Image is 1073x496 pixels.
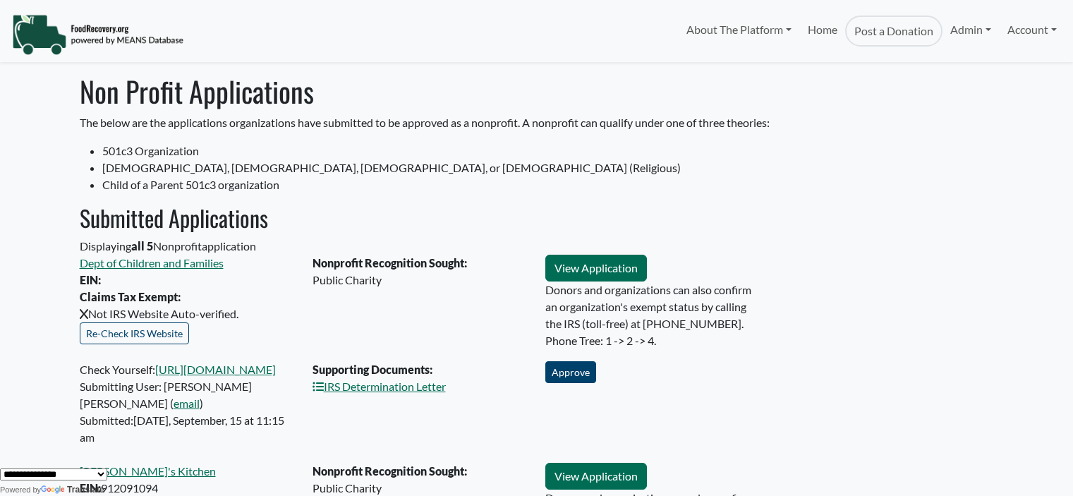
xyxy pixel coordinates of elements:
strong: EIN: [80,273,101,286]
a: Post a Donation [845,16,942,47]
h2: Submitted Applications [80,205,994,231]
div: Public Charity [304,255,537,361]
a: View Application [545,463,647,490]
li: 501c3 Organization [102,143,994,159]
img: Google Translate [41,485,67,495]
a: About The Platform [679,16,799,44]
li: [DEMOGRAPHIC_DATA], [DEMOGRAPHIC_DATA], [DEMOGRAPHIC_DATA], or [DEMOGRAPHIC_DATA] (Religious) [102,159,994,176]
a: [PERSON_NAME]'s Kitchen [80,464,216,478]
p: The below are the applications organizations have submitted to be approved as a nonprofit. A nonp... [80,114,994,131]
b: all 5 [131,239,153,253]
div: Not IRS Website Auto-verified. [80,255,296,361]
strong: Claims Tax Exempt: [80,290,181,303]
a: Account [1000,16,1065,44]
strong: Nonprofit Recognition Sought: [313,256,467,270]
button: Approve [545,361,596,383]
a: IRS Determination Letter [313,380,446,393]
strong: Supporting Documents: [313,363,432,376]
a: [URL][DOMAIN_NAME] [155,363,276,376]
button: Re-Check IRS Website [80,322,189,344]
a: Home [799,16,844,47]
h1: Non Profit Applications [80,74,994,108]
p: Donors and organizations can also confirm an organization's exempt status by calling the IRS (tol... [545,282,761,349]
time: [DATE], September, 15 at 11:15 am [80,413,284,444]
strong: Nonprofit Recognition Sought: [313,464,467,478]
li: Child of a Parent 501c3 organization [102,176,994,193]
a: Dept of Children and Families [80,256,224,270]
a: Translate [41,485,104,495]
a: email [174,397,200,410]
a: View Application [545,255,647,282]
a: Admin [942,16,999,44]
img: NavigationLogo_FoodRecovery-91c16205cd0af1ed486a0f1a7774a6544ea792ac00100771e7dd3ec7c0e58e41.png [12,13,183,56]
div: Check Yourself: Submitting User: [PERSON_NAME] [PERSON_NAME] ( ) Submitted: [71,361,304,463]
